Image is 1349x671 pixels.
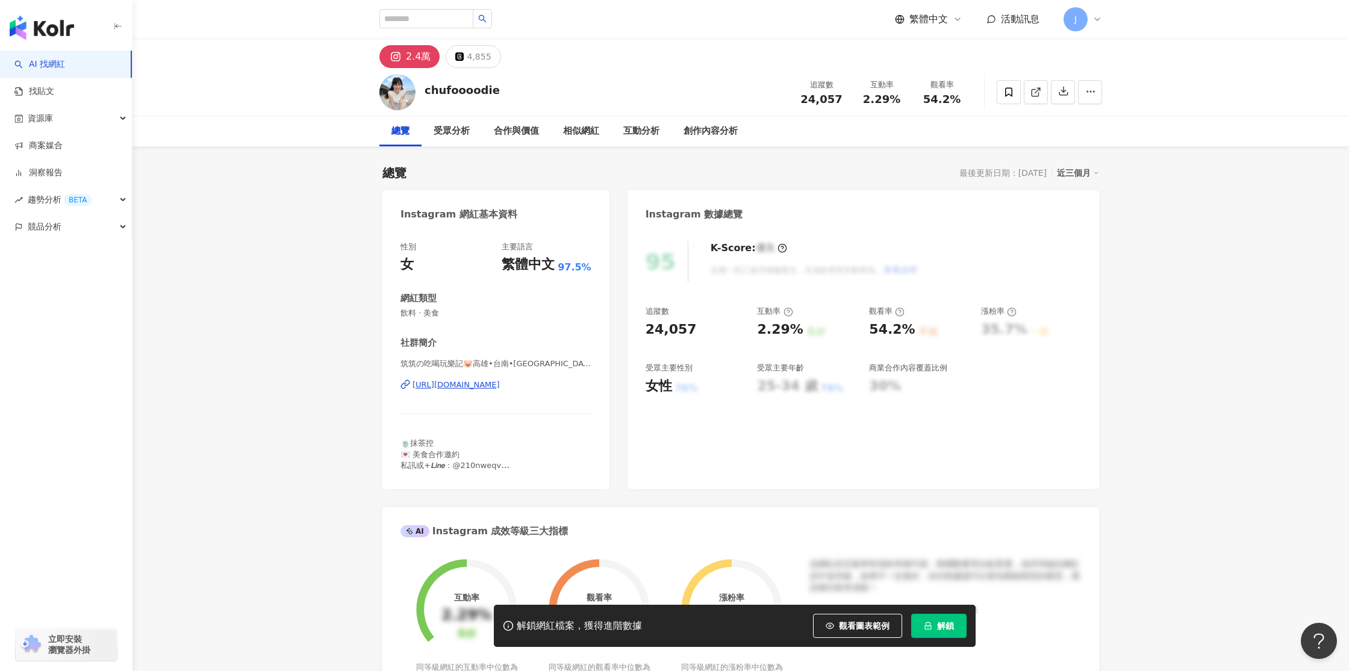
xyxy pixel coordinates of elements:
span: 24,057 [800,93,842,105]
img: KOL Avatar [379,74,416,110]
div: 24,057 [646,320,697,339]
span: 2.29% [863,93,900,105]
span: 54.2% [923,93,961,105]
span: J [1074,13,1077,26]
span: 活動訊息 [1001,13,1039,25]
div: 互動率 [859,79,905,91]
div: 互動率 [454,593,479,602]
span: 97.5% [558,261,591,274]
span: 資源庫 [28,105,53,132]
div: 女 [400,255,414,274]
div: 商業合作內容覆蓋比例 [869,363,947,373]
div: 受眾主要性別 [646,363,693,373]
span: 筑筑の吃喝玩樂記🐷高雄•台南•[GEOGRAPHIC_DATA]•台灣|美食|部落客|旅遊 | chufoooodie [400,358,591,369]
div: [URL][DOMAIN_NAME] [413,379,500,390]
div: 繁體中文 [502,255,555,274]
span: 解鎖 [937,621,954,631]
span: 繁體中文 [909,13,948,26]
a: chrome extension立即安裝 瀏覽器外掛 [16,628,117,661]
div: 女性 [646,377,672,396]
div: 互動分析 [623,124,659,139]
a: 找貼文 [14,86,54,98]
span: search [478,14,487,23]
div: 社群簡介 [400,337,437,349]
div: 近三個月 [1057,165,1099,181]
button: 4,855 [446,45,500,68]
div: 觀看率 [869,306,905,317]
button: 解鎖 [911,614,967,638]
div: 漲粉率 [981,306,1017,317]
div: 受眾分析 [434,124,470,139]
div: 相似網紅 [563,124,599,139]
div: AI [400,525,429,537]
div: 該網紅的互動率和漲粉率都不錯，唯獨觀看率比較普通，為同等級的網紅的中低等級，效果不一定會好，但仍然建議可以發包開箱類型的案型，應該會比較有成效！ [810,558,1081,594]
a: searchAI 找網紅 [14,58,65,70]
div: 總覽 [382,164,407,181]
div: Instagram 網紅基本資料 [400,208,517,221]
img: logo [10,16,74,40]
div: 4,855 [467,48,491,65]
div: 2.4萬 [406,48,431,65]
div: 互動率 [757,306,793,317]
div: 觀看率 [919,79,965,91]
div: 觀看率 [587,593,612,602]
div: Instagram 成效等級三大指標 [400,525,568,538]
div: 追蹤數 [799,79,844,91]
div: 創作內容分析 [684,124,738,139]
span: rise [14,196,23,204]
div: 解鎖網紅檔案，獲得進階數據 [517,620,642,632]
span: 競品分析 [28,213,61,240]
div: K-Score : [711,242,787,255]
div: Instagram 數據總覽 [646,208,743,221]
a: 洞察報告 [14,167,63,179]
div: 總覽 [391,124,410,139]
div: 追蹤數 [646,306,669,317]
div: 漲粉率 [719,593,744,602]
div: 網紅類型 [400,292,437,305]
div: 合作與價值 [494,124,539,139]
button: 2.4萬 [379,45,440,68]
div: 2.29% [757,320,803,339]
span: 趨勢分析 [28,186,92,213]
div: 最後更新日期：[DATE] [959,168,1047,178]
a: 商案媒合 [14,140,63,152]
span: lock [924,622,932,630]
span: 🍵抹茶控‪‪ 💌 美食合作邀約 私訊或+𝙇𝙞𝙣𝙚 : @210nweqv 🐷 食尚玩家駐站部落客 🚫 圖文影片未授權請勿擅自轉載 👇🏻 痞客邦 / 愛食記 [400,438,514,502]
div: 主要語言 [502,242,533,252]
span: 飲料 · 美食 [400,308,591,319]
div: chufoooodie [425,83,500,98]
button: 觀看圖表範例 [813,614,902,638]
div: BETA [64,194,92,206]
img: chrome extension [19,635,43,654]
a: [URL][DOMAIN_NAME] [400,379,591,390]
span: 觀看圖表範例 [839,621,889,631]
div: 54.2% [869,320,915,339]
span: 立即安裝 瀏覽器外掛 [48,634,90,655]
div: 受眾主要年齡 [757,363,804,373]
div: 性別 [400,242,416,252]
